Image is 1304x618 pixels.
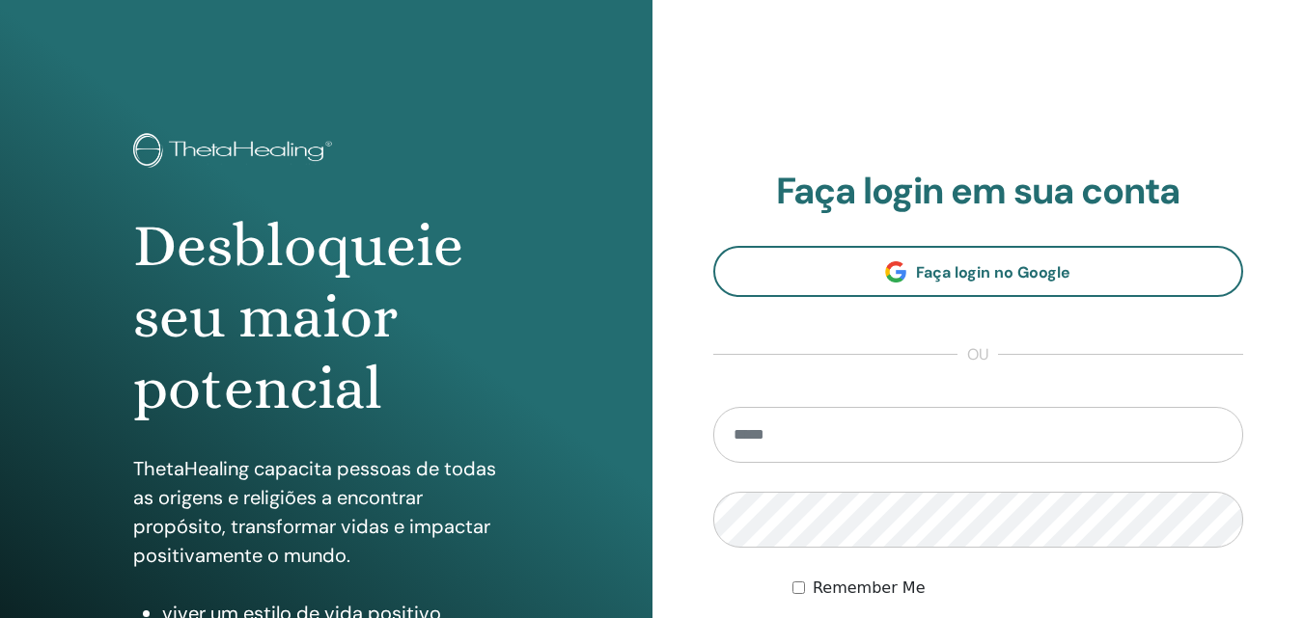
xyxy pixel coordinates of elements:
p: ThetaHealing capacita pessoas de todas as origens e religiões a encontrar propósito, transformar ... [133,454,519,570]
h1: Desbloqueie seu maior potencial [133,210,519,425]
label: Remember Me [813,577,926,600]
span: Faça login no Google [916,262,1070,282]
a: Faça login no Google [713,246,1244,297]
div: Keep me authenticated indefinitely or until I manually logout [792,577,1243,600]
span: ou [957,343,998,366]
h2: Faça login em sua conta [713,170,1244,214]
